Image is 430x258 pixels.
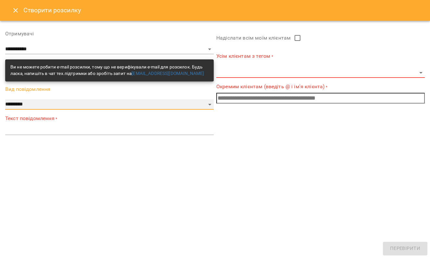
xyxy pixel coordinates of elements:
[8,3,23,18] button: Close
[5,31,214,36] label: Отримувачі
[23,5,81,15] h6: Створити розсилку
[216,53,425,60] label: Усім клієнтам з тегом
[132,71,204,76] a: [EMAIL_ADDRESS][DOMAIN_NAME]
[5,115,214,122] label: Текст повідомлення
[10,64,204,76] span: Ви не можете робити e-mail розсилки, тому що не верифікували e-mail для розсилок. Будь ласка, нап...
[216,83,425,91] label: Окремим клієнтам (введіть @ і ім'я клієнта)
[5,87,214,92] label: Вид повідомлення
[216,31,425,45] label: Надіслати всім моїм клієнтам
